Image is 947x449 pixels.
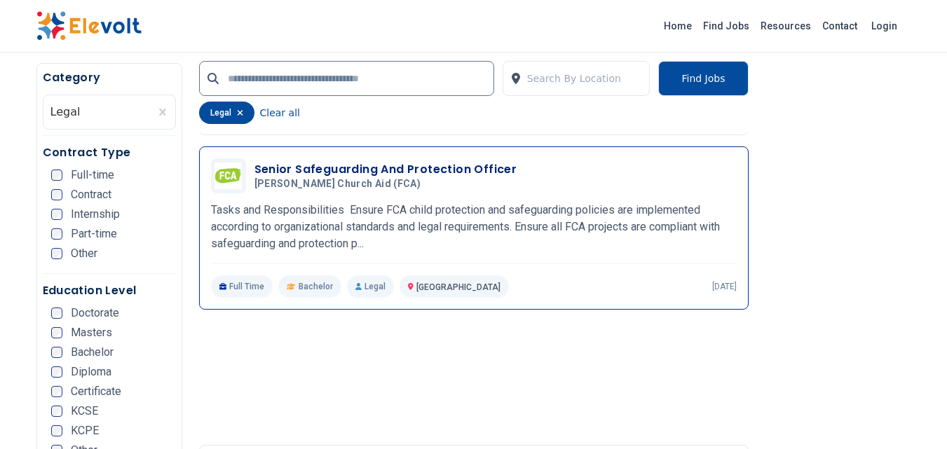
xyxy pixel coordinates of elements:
[51,209,62,220] input: Internship
[51,248,62,259] input: Other
[199,332,749,434] iframe: Advertisement
[51,327,62,338] input: Masters
[299,281,333,292] span: Bachelor
[71,366,111,378] span: Diploma
[36,11,142,41] img: Elevolt
[51,386,62,397] input: Certificate
[199,102,254,124] div: legal
[71,347,114,358] span: Bachelor
[211,202,737,252] p: Tasks and Responsibilities Ensure FCA child protection and safeguarding policies are implemented ...
[71,170,114,181] span: Full-time
[254,161,517,178] h3: Senior Safeguarding And Protection Officer
[51,347,62,358] input: Bachelor
[254,178,421,191] span: [PERSON_NAME] Church Aid (FCA)
[51,170,62,181] input: Full-time
[51,406,62,417] input: KCSE
[71,406,98,417] span: KCSE
[51,425,62,436] input: KCPE
[71,386,121,397] span: Certificate
[658,15,697,37] a: Home
[658,61,748,96] button: Find Jobs
[214,163,243,189] img: Finn Church Aid (FCA)
[51,366,62,378] input: Diploma
[43,69,176,86] h5: Category
[43,282,176,299] h5: Education Level
[755,15,817,37] a: Resources
[51,228,62,240] input: Part-time
[347,275,394,298] p: Legal
[71,189,111,200] span: Contract
[817,15,863,37] a: Contact
[416,282,500,292] span: [GEOGRAPHIC_DATA]
[877,382,947,449] iframe: Chat Widget
[51,308,62,319] input: Doctorate
[71,209,120,220] span: Internship
[71,248,97,259] span: Other
[71,327,112,338] span: Masters
[211,275,273,298] p: Full Time
[43,144,176,161] h5: Contract Type
[71,425,99,436] span: KCPE
[71,228,117,240] span: Part-time
[697,15,755,37] a: Find Jobs
[71,308,119,319] span: Doctorate
[51,189,62,200] input: Contract
[211,158,737,298] a: Finn Church Aid (FCA)Senior Safeguarding And Protection Officer[PERSON_NAME] Church Aid (FCA)Task...
[712,281,737,292] p: [DATE]
[260,102,300,124] button: Clear all
[863,12,906,40] a: Login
